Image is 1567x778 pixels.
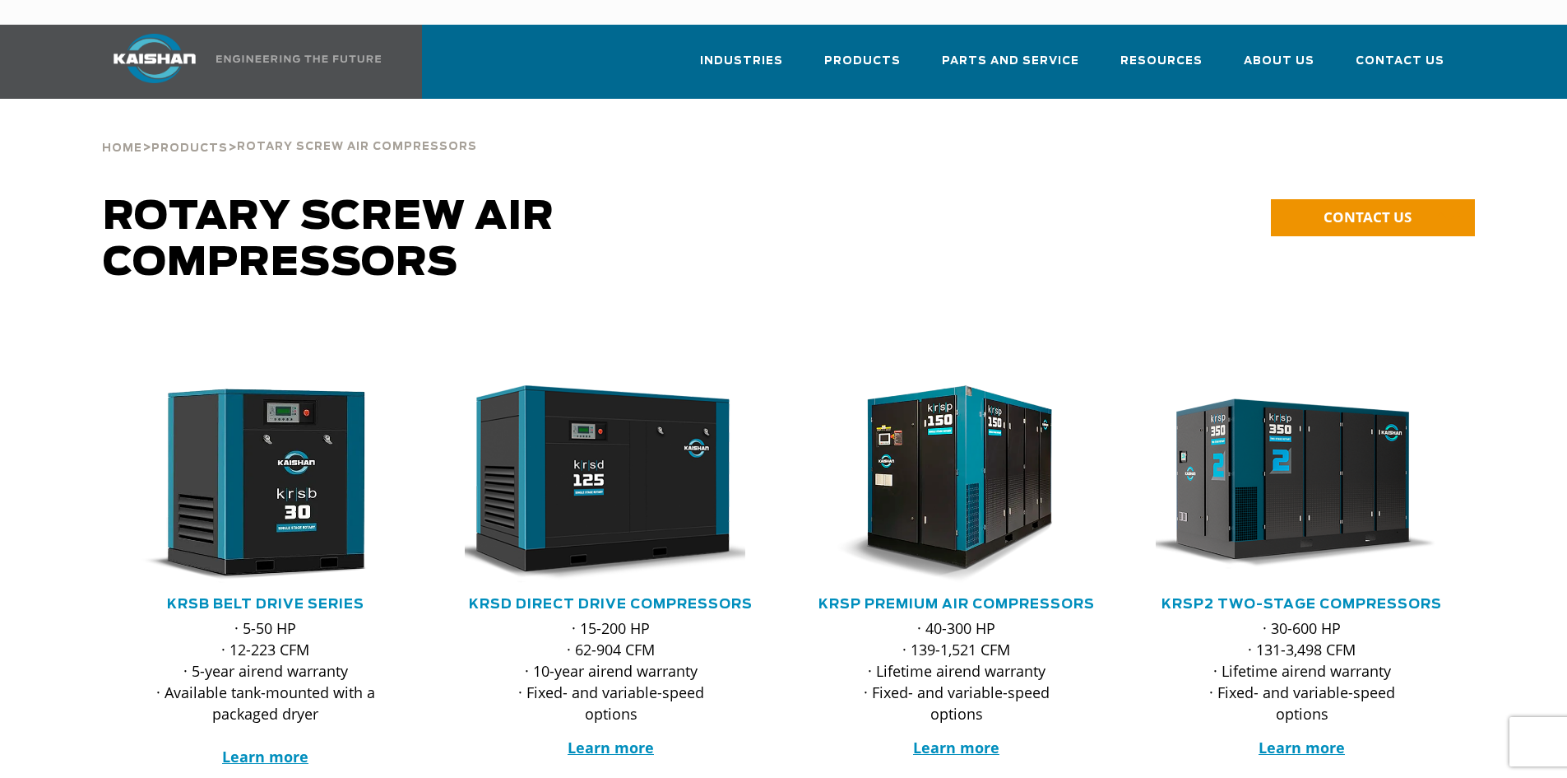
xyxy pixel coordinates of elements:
a: KRSP Premium Air Compressors [818,598,1095,611]
p: · 30-600 HP · 131-3,498 CFM · Lifetime airend warranty · Fixed- and variable-speed options [1189,617,1416,724]
p: · 15-200 HP · 62-904 CFM · 10-year airend warranty · Fixed- and variable-speed options [498,617,725,724]
img: krsb30 [107,385,400,583]
span: About Us [1244,52,1314,71]
span: Contact Us [1356,52,1444,71]
img: Engineering the future [216,55,381,63]
span: Home [102,143,142,154]
a: Home [102,140,142,155]
a: Kaishan USA [93,25,384,99]
span: Resources [1120,52,1203,71]
a: KRSB Belt Drive Series [167,598,364,611]
div: krsp150 [810,385,1103,583]
span: Rotary Screw Air Compressors [103,198,554,283]
span: Products [151,143,228,154]
div: krsd125 [465,385,758,583]
span: Products [824,52,901,71]
a: Contact Us [1356,40,1444,96]
div: > > [102,99,477,161]
a: Products [824,40,901,96]
img: kaishan logo [93,34,216,83]
a: Learn more [913,738,999,757]
span: Parts and Service [942,52,1079,71]
a: Parts and Service [942,40,1079,96]
a: Industries [700,40,783,96]
span: Industries [700,52,783,71]
img: krsp150 [798,385,1091,583]
a: Learn more [568,738,654,757]
img: krsd125 [452,385,745,583]
a: Learn more [1259,738,1345,757]
a: CONTACT US [1271,199,1475,236]
img: krsp350 [1143,385,1436,583]
a: KRSP2 Two-Stage Compressors [1161,598,1442,611]
span: CONTACT US [1324,207,1412,226]
a: Learn more [222,747,308,766]
a: KRSD Direct Drive Compressors [469,598,753,611]
div: krsp350 [1156,385,1449,583]
a: About Us [1244,40,1314,96]
a: Resources [1120,40,1203,96]
div: krsb30 [119,385,412,583]
p: · 40-300 HP · 139-1,521 CFM · Lifetime airend warranty · Fixed- and variable-speed options [843,617,1070,724]
p: · 5-50 HP · 12-223 CFM · 5-year airend warranty · Available tank-mounted with a packaged dryer [152,617,379,767]
a: Products [151,140,228,155]
span: Rotary Screw Air Compressors [237,142,477,152]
